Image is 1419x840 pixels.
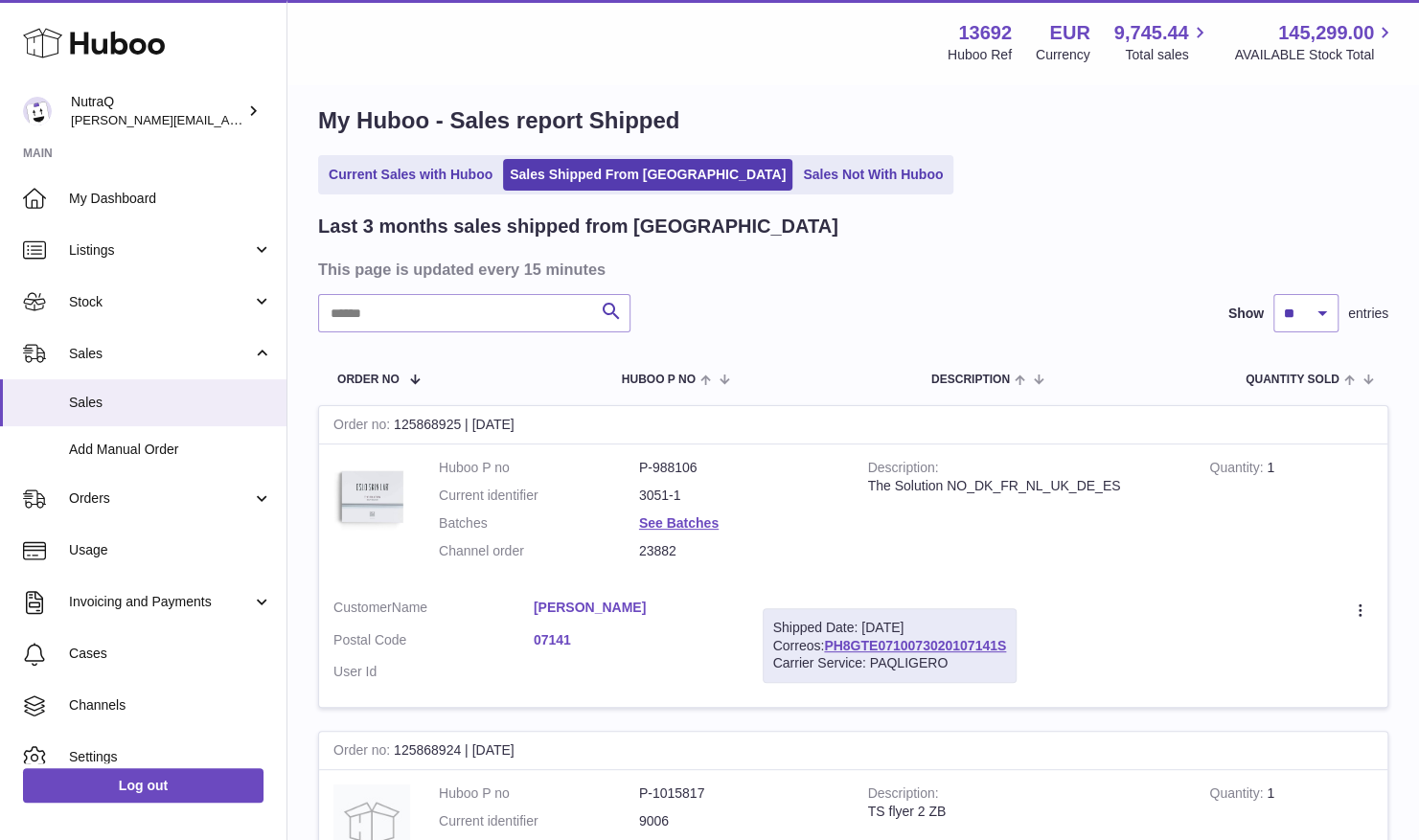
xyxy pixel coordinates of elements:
div: 125868925 | [DATE] [319,406,1387,444]
div: TS flyer 2 ZB [868,803,1181,821]
span: Sales [69,345,252,363]
h3: This page is updated every 15 minutes [318,259,1384,280]
a: 07141 [534,631,734,649]
span: Customer [333,600,392,615]
div: Correos: [763,608,1018,684]
a: Log out [23,768,263,803]
dt: Huboo P no [439,784,639,803]
dd: P-988106 [639,459,839,477]
a: Sales Shipped From [GEOGRAPHIC_DATA] [503,159,792,191]
a: Sales Not With Huboo [796,159,950,191]
h2: Last 3 months sales shipped from [GEOGRAPHIC_DATA] [318,214,838,239]
span: 145,299.00 [1278,20,1374,46]
span: Orders [69,489,252,508]
dt: Postal Code [333,631,534,654]
dt: Huboo P no [439,459,639,477]
span: Usage [69,541,272,559]
dt: Current identifier [439,812,639,830]
strong: 13692 [958,20,1012,46]
div: The Solution NO_DK_FR_NL_UK_DE_ES [868,477,1181,495]
div: NutraQ [71,93,243,129]
span: My Dashboard [69,190,272,208]
span: Quantity Sold [1246,374,1339,386]
span: Invoicing and Payments [69,593,252,611]
dt: User Id [333,663,534,681]
dd: P-1015817 [639,784,839,803]
a: Current Sales with Huboo [322,159,499,191]
a: [PERSON_NAME] [534,599,734,617]
dt: Current identifier [439,487,639,505]
span: Listings [69,241,252,260]
span: Total sales [1125,46,1210,64]
td: 1 [1195,444,1387,584]
strong: EUR [1049,20,1089,46]
span: Sales [69,394,272,412]
strong: Description [868,460,939,480]
a: PH8GTE0710073020107141S [824,638,1006,653]
div: 125868924 | [DATE] [319,732,1387,770]
img: vivek.pathiyath@nutraq.com [23,97,52,125]
strong: Quantity [1209,460,1267,480]
dd: 3051-1 [639,487,839,505]
label: Show [1228,305,1264,323]
a: 145,299.00 AVAILABLE Stock Total [1234,20,1396,64]
span: Stock [69,293,252,311]
span: Order No [337,374,400,386]
dd: 23882 [639,542,839,560]
a: See Batches [639,515,719,531]
dt: Batches [439,514,639,533]
span: Cases [69,645,272,663]
span: entries [1348,305,1388,323]
img: 136921728478892.jpg [333,459,410,535]
dd: 9006 [639,812,839,830]
dt: Channel order [439,542,639,560]
span: Add Manual Order [69,441,272,459]
a: 9,745.44 Total sales [1114,20,1211,64]
strong: Quantity [1209,785,1267,806]
span: Description [931,374,1010,386]
strong: Order no [333,742,394,762]
div: Shipped Date: [DATE] [773,619,1007,637]
span: Channels [69,696,272,715]
span: Settings [69,748,272,766]
strong: Order no [333,417,394,437]
div: Huboo Ref [948,46,1012,64]
span: AVAILABLE Stock Total [1234,46,1396,64]
span: Huboo P no [622,374,696,386]
strong: Description [868,785,939,806]
div: Carrier Service: PAQLIGERO [773,654,1007,672]
dt: Name [333,599,534,622]
div: Currency [1036,46,1090,64]
h1: My Huboo - Sales report Shipped [318,105,1388,136]
span: 9,745.44 [1114,20,1189,46]
span: [PERSON_NAME][EMAIL_ADDRESS][DOMAIN_NAME] [71,112,384,127]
